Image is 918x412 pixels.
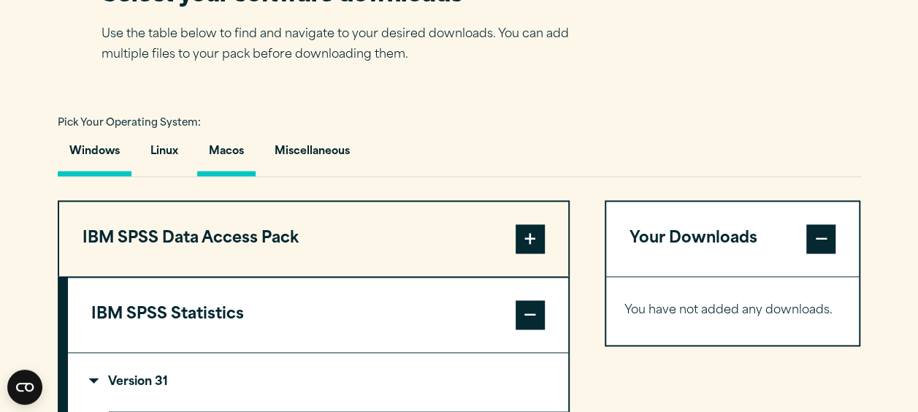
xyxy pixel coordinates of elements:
span: Pick Your Operating System: [58,118,201,128]
div: Your Downloads [606,276,860,345]
button: Your Downloads [606,202,860,276]
button: IBM SPSS Data Access Pack [59,202,568,276]
p: Version 31 [91,376,168,388]
button: Linux [139,134,190,176]
summary: Version 31 [68,353,568,411]
button: Macos [197,134,256,176]
button: Open CMP widget [7,370,42,405]
p: You have not added any downloads. [624,300,841,321]
button: IBM SPSS Statistics [68,278,568,352]
button: Miscellaneous [263,134,362,176]
button: Windows [58,134,131,176]
p: Use the table below to find and navigate to your desired downloads. You can add multiple files to... [102,24,591,66]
